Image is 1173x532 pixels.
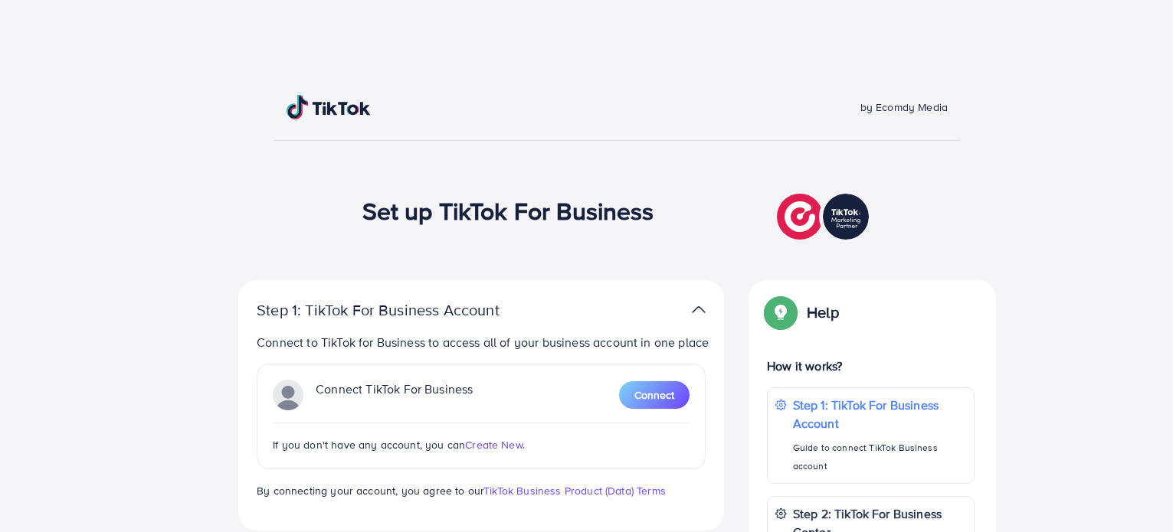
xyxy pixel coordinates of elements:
[257,333,712,351] p: Connect to TikTok for Business to access all of your business account in one place
[287,95,371,119] img: TikTok
[634,387,674,403] span: Connect
[692,299,706,321] img: TikTok partner
[483,483,666,498] a: TikTok Business Product (Data) Terms
[777,190,873,243] img: TikTok partner
[465,437,525,452] span: Create New.
[316,380,473,410] p: Connect TikTok For Business
[362,196,654,225] h1: Set up TikTok For Business
[767,299,795,326] img: Popup guide
[273,380,303,410] img: TikTok partner
[619,381,690,409] button: Connect
[257,301,548,319] p: Step 1: TikTok For Business Account
[767,357,975,375] p: How it works?
[793,396,966,432] p: Step 1: TikTok For Business Account
[257,481,706,500] p: By connecting your account, you agree to our
[273,437,465,452] span: If you don't have any account, you can
[860,100,948,115] span: by Ecomdy Media
[793,439,966,475] p: Guide to connect TikTok Business account
[807,303,839,321] p: Help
